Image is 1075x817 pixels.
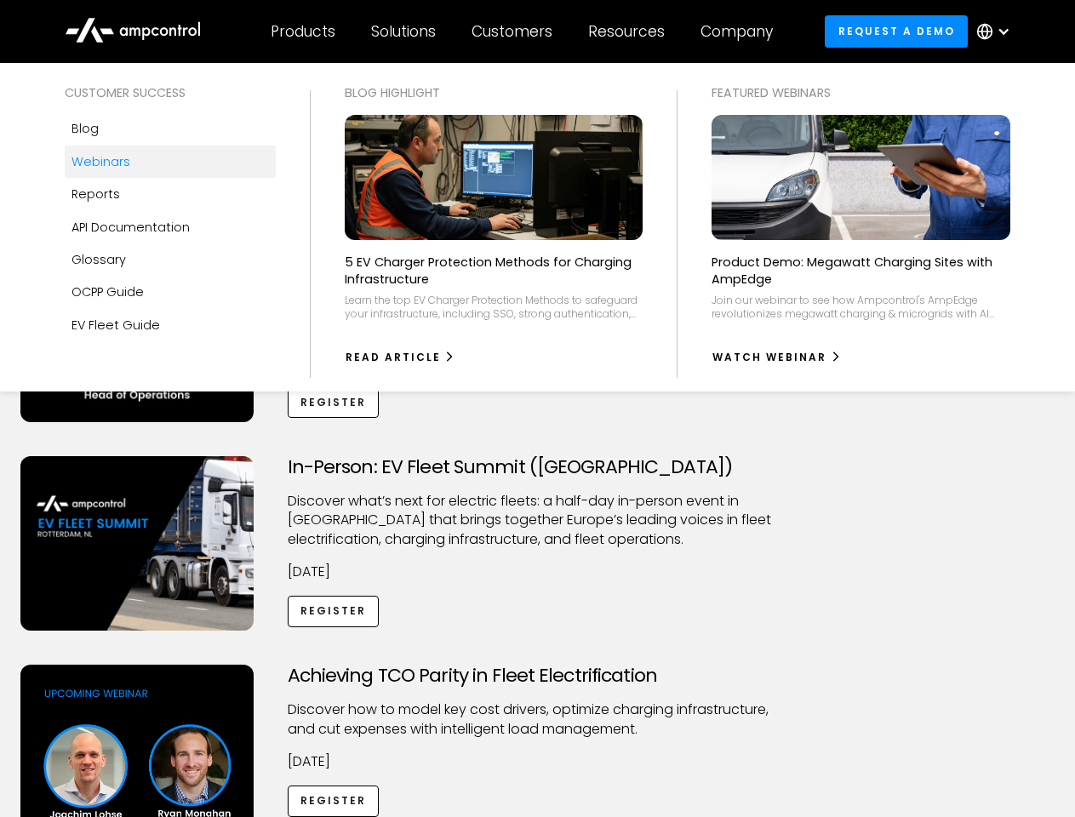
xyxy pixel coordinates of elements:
div: Featured webinars [712,83,1010,102]
div: Blog Highlight [345,83,643,102]
div: Solutions [371,22,436,41]
a: Webinars [65,146,276,178]
div: Blog [71,119,99,138]
div: Read Article [346,350,441,365]
p: Discover how to model key cost drivers, optimize charging infrastructure, and cut expenses with i... [288,700,788,739]
div: Customers [472,22,552,41]
div: Resources [588,22,665,41]
a: Request a demo [825,15,968,47]
p: 5 EV Charger Protection Methods for Charging Infrastructure [345,254,643,288]
a: Register [288,596,380,627]
div: Company [700,22,773,41]
a: Read Article [345,344,456,371]
div: Glossary [71,250,126,269]
div: Join our webinar to see how Ampcontrol's AmpEdge revolutionizes megawatt charging & microgrids wi... [712,294,1010,320]
a: Register [288,786,380,817]
a: Reports [65,178,276,210]
div: Products [271,22,335,41]
a: Glossary [65,243,276,276]
a: Blog [65,112,276,145]
p: [DATE] [288,752,788,771]
div: watch webinar [712,350,826,365]
a: watch webinar [712,344,842,371]
div: Learn the top EV Charger Protection Methods to safeguard your infrastructure, including SSO, stro... [345,294,643,320]
div: API Documentation [71,218,190,237]
div: EV Fleet Guide [71,316,160,334]
div: OCPP Guide [71,283,144,301]
a: OCPP Guide [65,276,276,308]
a: API Documentation [65,211,276,243]
div: Reports [71,185,120,203]
a: EV Fleet Guide [65,309,276,341]
h3: Achieving TCO Parity in Fleet Electrification [288,665,788,687]
h3: In-Person: EV Fleet Summit ([GEOGRAPHIC_DATA]) [288,456,788,478]
div: Webinars [71,152,130,171]
div: Customer success [65,83,276,102]
p: [DATE] [288,563,788,581]
p: ​Discover what’s next for electric fleets: a half-day in-person event in [GEOGRAPHIC_DATA] that b... [288,492,788,549]
p: Product Demo: Megawatt Charging Sites with AmpEdge [712,254,1010,288]
a: Register [288,386,380,418]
